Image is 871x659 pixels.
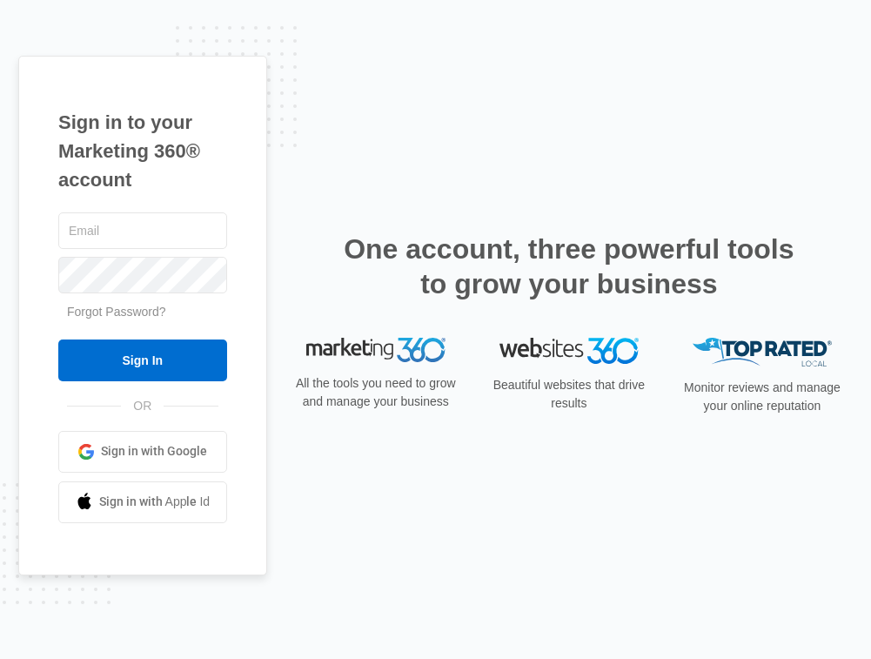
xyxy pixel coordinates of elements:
span: OR [121,397,164,415]
img: Websites 360 [499,338,639,363]
span: Sign in with Apple Id [99,493,211,511]
p: Beautiful websites that drive results [479,376,660,413]
input: Email [58,212,227,249]
p: Monitor reviews and manage your online reputation [672,379,853,415]
img: Marketing 360 [306,338,446,362]
p: All the tools you need to grow and manage your business [285,374,466,411]
input: Sign In [58,340,227,381]
a: Sign in with Apple Id [58,481,227,523]
h1: Sign in to your Marketing 360® account [58,108,227,194]
a: Forgot Password? [67,305,166,319]
img: Top Rated Local [693,338,832,366]
span: Sign in with Google [101,442,207,461]
h2: One account, three powerful tools to grow your business [338,232,800,301]
a: Sign in with Google [58,431,227,473]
